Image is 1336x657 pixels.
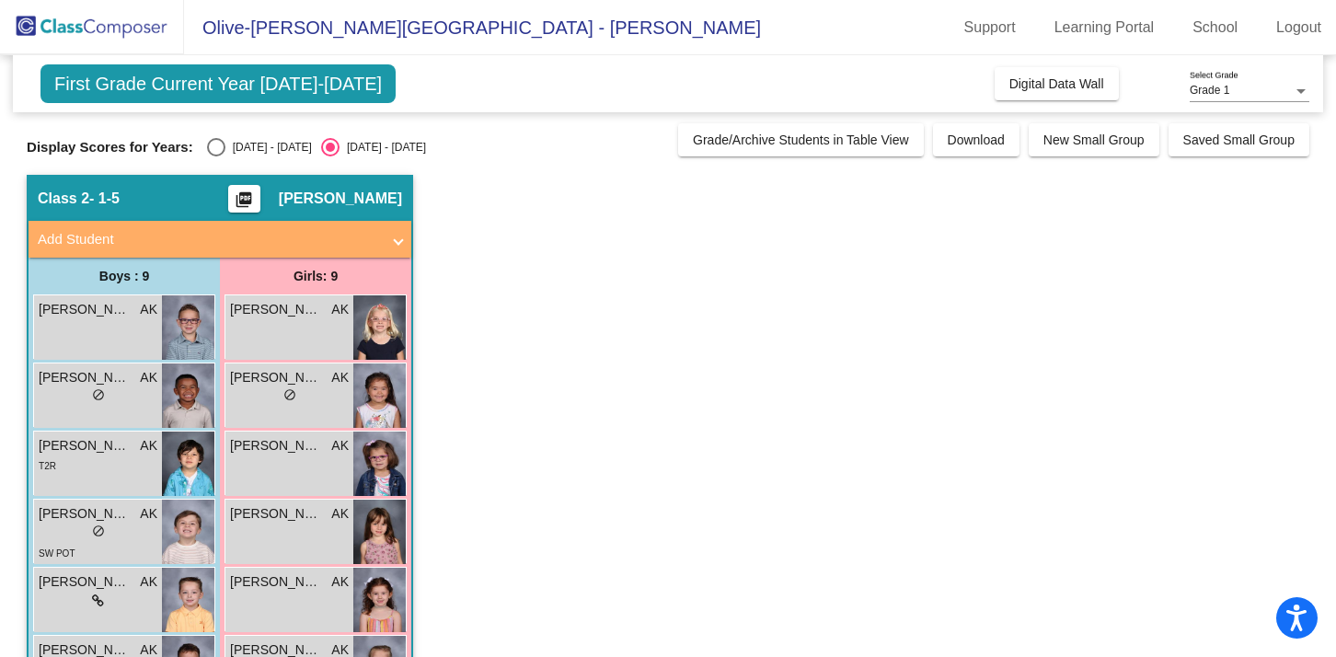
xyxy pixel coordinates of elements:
[230,368,322,387] span: [PERSON_NAME]
[1261,13,1336,42] a: Logout
[220,258,411,294] div: Girls: 9
[693,133,909,147] span: Grade/Archive Students in Table View
[140,368,157,387] span: AK
[331,436,349,455] span: AK
[140,300,157,319] span: AK
[27,139,193,156] span: Display Scores for Years:
[995,67,1119,100] button: Digital Data Wall
[140,572,157,592] span: AK
[230,300,322,319] span: [PERSON_NAME]
[283,388,296,401] span: do_not_disturb_alt
[1183,133,1295,147] span: Saved Small Group
[678,123,924,156] button: Grade/Archive Students in Table View
[1009,76,1104,91] span: Digital Data Wall
[1043,133,1145,147] span: New Small Group
[233,190,255,216] mat-icon: picture_as_pdf
[184,13,761,42] span: Olive-[PERSON_NAME][GEOGRAPHIC_DATA] - [PERSON_NAME]
[331,572,349,592] span: AK
[92,524,105,537] span: do_not_disturb_alt
[207,138,426,156] mat-radio-group: Select an option
[230,572,322,592] span: [PERSON_NAME]
[40,64,396,103] span: First Grade Current Year [DATE]-[DATE]
[39,504,131,524] span: [PERSON_NAME] [PERSON_NAME]
[38,229,380,250] mat-panel-title: Add Student
[92,388,105,401] span: do_not_disturb_alt
[89,190,120,208] span: - 1-5
[39,548,75,559] span: SW POT
[331,504,349,524] span: AK
[1178,13,1252,42] a: School
[140,504,157,524] span: AK
[1029,123,1159,156] button: New Small Group
[39,300,131,319] span: [PERSON_NAME]
[39,436,131,455] span: [PERSON_NAME]
[39,572,131,592] span: [PERSON_NAME]
[933,123,1019,156] button: Download
[948,133,1005,147] span: Download
[279,190,402,208] span: [PERSON_NAME]
[140,436,157,455] span: AK
[225,139,312,156] div: [DATE] - [DATE]
[29,258,220,294] div: Boys : 9
[39,368,131,387] span: [PERSON_NAME]
[331,368,349,387] span: AK
[1190,84,1229,97] span: Grade 1
[1040,13,1169,42] a: Learning Portal
[230,504,322,524] span: [PERSON_NAME]
[38,190,89,208] span: Class 2
[230,436,322,455] span: [PERSON_NAME]
[39,461,56,471] span: T2R
[29,221,411,258] mat-expansion-panel-header: Add Student
[340,139,426,156] div: [DATE] - [DATE]
[950,13,1031,42] a: Support
[1169,123,1309,156] button: Saved Small Group
[228,185,260,213] button: Print Students Details
[331,300,349,319] span: AK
